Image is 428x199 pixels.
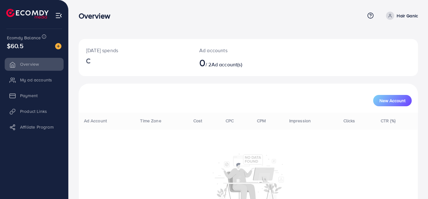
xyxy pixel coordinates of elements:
[55,12,62,19] img: menu
[379,98,405,103] span: New Account
[211,61,242,68] span: Ad account(s)
[199,47,269,54] p: Ad accounts
[373,95,412,106] button: New Account
[79,11,115,20] h3: Overview
[6,9,49,19] img: logo
[7,35,41,41] span: Ecomdy Balance
[86,47,184,54] p: [DATE] spends
[199,55,206,70] span: 0
[199,57,269,69] h2: / 2
[7,41,23,50] span: $60.5
[397,12,418,19] p: Hair Ganic
[384,12,418,20] a: Hair Ganic
[55,43,61,49] img: image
